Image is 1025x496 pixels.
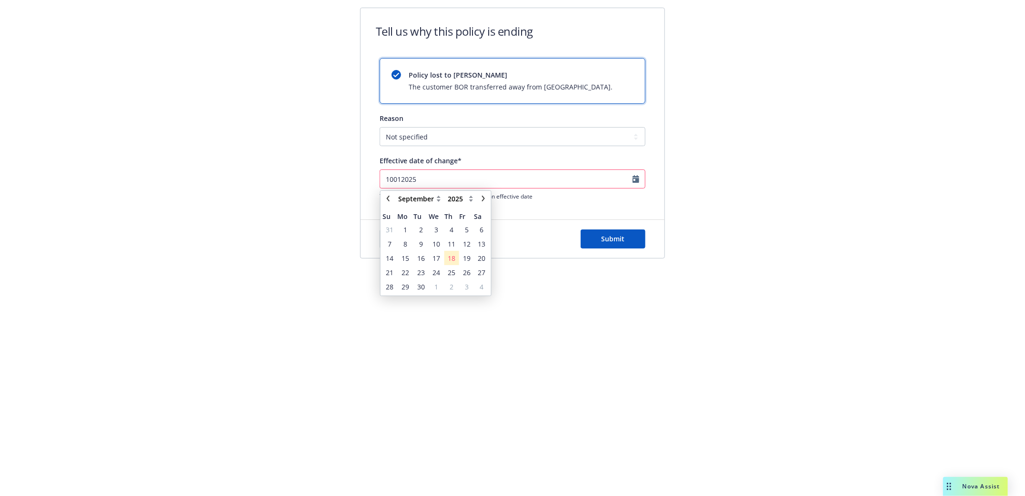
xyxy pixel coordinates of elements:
span: Submit [602,234,625,243]
span: 27 [478,268,485,278]
td: 13 [474,237,489,251]
td: 29 [397,279,413,294]
span: 25 [448,268,455,278]
td: 9 [414,237,429,251]
span: 13 [478,239,485,249]
input: YYYY-MM-DD [380,169,645,188]
span: 9 [419,239,423,249]
td: 2 [444,279,459,294]
td: 27 [474,265,489,279]
span: 26 [463,268,471,278]
td: 20 [474,251,489,265]
span: Fr [459,211,474,221]
span: 1 [434,282,438,292]
span: 3 [465,282,469,292]
span: 14 [386,253,393,263]
td: 3 [429,222,444,237]
h1: Tell us why this policy is ending [376,23,533,39]
td: 19 [459,251,474,265]
span: 30 [417,282,425,292]
span: 18 [448,253,455,263]
td: 4 [444,222,459,237]
span: 29 [402,282,409,292]
span: 7 [388,239,392,249]
a: chevronLeft [382,193,394,204]
td: 31 [382,222,397,237]
td: 1 [397,222,413,237]
span: 11 [448,239,455,249]
span: 22 [402,268,409,278]
span: Su [382,211,397,221]
span: 2 [450,282,453,292]
td: 10 [429,237,444,251]
span: Nova Assist [963,482,1000,490]
td: 26 [459,265,474,279]
span: Policy lost to [PERSON_NAME] [409,70,613,80]
td: 2 [414,222,429,237]
span: 12 [463,239,471,249]
span: 17 [432,253,440,263]
span: 2 [419,225,423,235]
td: 6 [474,222,489,237]
span: The customer BOR transferred away from [GEOGRAPHIC_DATA]. [409,82,613,92]
div: Drag to move [943,477,955,496]
span: 23 [417,268,425,278]
span: 16 [417,253,425,263]
td: 30 [414,279,429,294]
span: 19 [463,253,471,263]
td: 12 [459,237,474,251]
td: 11 [444,237,459,251]
td: 16 [414,251,429,265]
td: 7 [382,237,397,251]
span: 5 [465,225,469,235]
td: 3 [459,279,474,294]
span: Th [444,211,459,221]
td: 18 [444,251,459,265]
a: chevronRight [478,193,489,204]
span: 4 [450,225,453,235]
button: Submit [581,229,645,248]
span: We [429,211,444,221]
td: 15 [397,251,413,265]
span: 10 [432,239,440,249]
span: 6 [480,225,483,235]
span: 3 [434,225,438,235]
td: 17 [429,251,444,265]
td: 14 [382,251,397,265]
td: 25 [444,265,459,279]
span: Reason [380,114,403,123]
td: 1 [429,279,444,294]
td: 28 [382,279,397,294]
td: 5 [459,222,474,237]
span: 24 [432,268,440,278]
span: Effective date of change* [380,156,462,165]
button: Nova Assist [943,477,1008,496]
span: Mo [397,211,413,221]
td: 22 [397,265,413,279]
td: 8 [397,237,413,251]
span: Sa [474,211,489,221]
td: 24 [429,265,444,279]
span: 31 [386,225,393,235]
span: 1 [403,225,407,235]
td: 4 [474,279,489,294]
span: 20 [478,253,485,263]
td: 23 [414,265,429,279]
span: 15 [402,253,409,263]
td: 21 [382,265,397,279]
span: Tu [414,211,429,221]
span: 28 [386,282,393,292]
span: 8 [403,239,407,249]
span: 4 [480,282,483,292]
span: This will be used as the policy's cancellation effective date [380,192,645,200]
span: 21 [386,268,393,278]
